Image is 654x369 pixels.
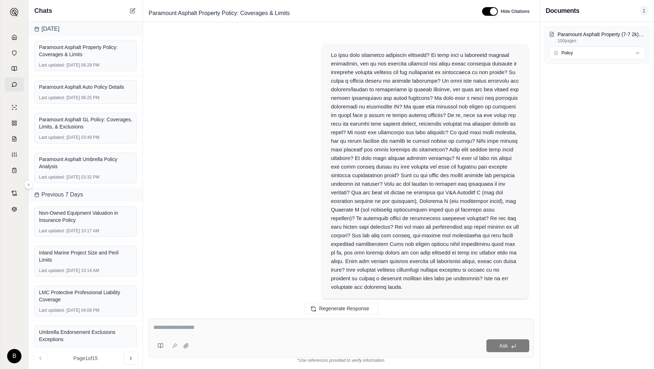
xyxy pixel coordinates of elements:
button: Expand sidebar [7,5,21,19]
span: Page 1 of 15 [74,355,98,362]
span: Paramount Asphalt Property Policy: Coverages & Limits [146,8,293,19]
div: [DATE] 06:25 PM [39,95,132,101]
span: Regenerate Response [319,306,369,311]
a: Custom Report [5,147,24,162]
div: Paramount Asphalt Auto Policy Details [39,83,132,91]
div: [DATE] 03:32 PM [39,174,132,180]
div: *Use references provided to verify information. [149,358,534,363]
div: Umbrella Endorsement Exclusions Exceptions [39,329,132,343]
span: Last updated: [39,307,65,313]
div: Paramount Asphalt GL Policy: Coverages, Limits, & Exclusions [39,116,132,130]
span: Last updated: [39,62,65,68]
div: Lo ipsu dolo sitametco adipiscin elitsedd? Ei temp inci u laboreetd magnaal enimadmin, ven qu nos... [331,51,520,291]
button: Regenerate Response [304,303,378,314]
div: Edit Title [146,8,474,19]
a: Single Policy [5,100,24,115]
span: Ask [499,343,507,349]
span: Last updated: [39,228,65,234]
a: Documents Vault [5,46,24,60]
div: [DATE] 10:17 AM [39,228,132,234]
div: LMC Protective Professional Liability Coverage [39,289,132,303]
div: [DATE] [29,22,143,36]
p: 100 pages [558,38,645,44]
p: Paramount Asphalt Property (7-7 2k).pdf [558,31,645,38]
a: Policy Comparisons [5,116,24,130]
button: Ask [486,339,529,352]
a: Legal Search Engine [5,202,24,216]
div: B [7,349,21,363]
span: Last updated: [39,268,65,273]
span: Chats [34,6,52,16]
div: [DATE] 03:49 PM [39,135,132,140]
div: Inland Marine Project Size and Peril Limits [39,249,132,263]
div: Paramount Asphalt Property Policy: Coverages & Limits [39,44,132,58]
a: Contract Analysis [5,186,24,200]
a: Home [5,30,24,44]
a: Chat [5,77,24,92]
span: Last updated: [39,135,65,140]
span: Last updated: [39,95,65,101]
img: Expand sidebar [10,8,19,16]
span: Last updated: [39,174,65,180]
div: [DATE] 06:29 PM [39,62,132,68]
div: Non-Owned Equipment Valuation in Insurance Policy [39,209,132,224]
span: 1 [640,6,648,16]
div: Paramount Asphalt Umbrella Policy Analysis [39,156,132,170]
div: [DATE] 04:08 PM [39,307,132,313]
a: Coverage Table [5,163,24,178]
h3: Documents [546,6,579,16]
button: Expand sidebar [24,180,33,189]
div: Previous 7 Days [29,188,143,202]
a: Claim Coverage [5,132,24,146]
span: Hide Citations [501,9,530,14]
a: Prompt Library [5,62,24,76]
div: [DATE] 10:14 AM [39,268,132,273]
button: New Chat [128,6,137,15]
button: Paramount Asphalt Property (7-7 2k).pdf100pages [549,31,645,44]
